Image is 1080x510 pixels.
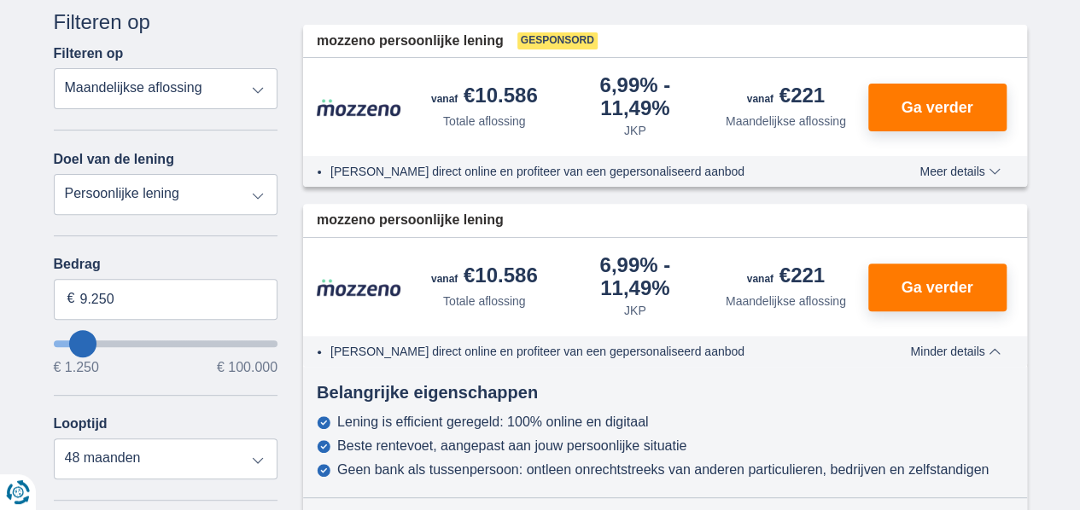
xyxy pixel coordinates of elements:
div: Filteren op [54,8,278,37]
span: mozzeno persoonlijke lening [317,32,504,51]
span: Ga verder [901,280,972,295]
li: [PERSON_NAME] direct online en profiteer van een gepersonaliseerd aanbod [330,163,857,180]
div: €221 [747,265,825,289]
span: € [67,289,75,309]
span: € 100.000 [217,361,277,374]
label: Filteren op [54,46,124,61]
label: Bedrag [54,257,278,272]
label: Looptijd [54,416,108,432]
button: Minder details [897,345,1013,358]
div: Lening is efficient geregeld: 100% online en digitaal [337,414,648,430]
label: Doel van de lening [54,152,174,167]
li: [PERSON_NAME] direct online en profiteer van een gepersonaliseerd aanbod [330,343,857,360]
button: Meer details [907,165,1013,178]
div: €10.586 [431,85,538,109]
span: Ga verder [901,100,972,115]
div: JKP [624,302,646,319]
img: product.pl.alt Mozzeno [317,98,402,117]
div: Totale aflossing [443,293,526,310]
span: Meer details [919,165,1000,177]
button: Ga verder [868,84,1007,131]
input: wantToBorrow [54,340,278,347]
div: Maandelijkse aflossing [726,113,846,130]
button: Ga verder [868,264,1007,311]
div: 6,99% [567,75,704,119]
div: JKP [624,122,646,139]
div: €221 [747,85,825,109]
div: Beste rentevoet, aangepast aan jouw persoonlijke situatie [337,438,686,454]
img: product.pl.alt Mozzeno [317,278,402,297]
div: Belangrijke eigenschappen [303,380,1027,405]
span: mozzeno persoonlijke lening [317,211,504,230]
span: Minder details [910,345,1000,357]
div: €10.586 [431,265,538,289]
div: Geen bank als tussenpersoon: ontleen onrechtstreeks van anderen particulieren, bedrijven en zelfs... [337,462,989,478]
div: Maandelijkse aflossing [726,293,846,310]
div: Totale aflossing [443,113,526,130]
span: Gesponsord [517,32,598,49]
span: € 1.250 [54,361,99,374]
div: 6,99% [567,255,704,298]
